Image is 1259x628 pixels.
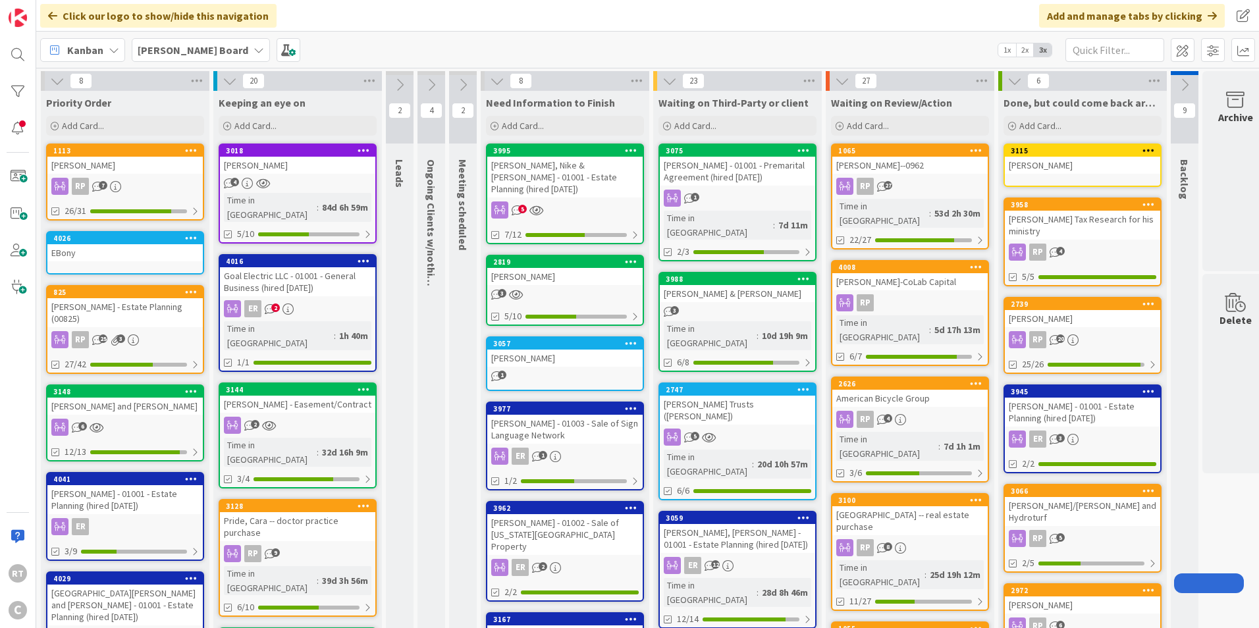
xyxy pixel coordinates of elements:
[226,385,375,394] div: 3144
[1005,431,1160,448] div: ER
[317,200,319,215] span: :
[1039,4,1225,28] div: Add and manage tabs by clicking
[1218,109,1253,125] div: Archive
[1005,485,1160,526] div: 3066[PERSON_NAME]/[PERSON_NAME] and Hydroturf
[47,585,203,625] div: [GEOGRAPHIC_DATA][PERSON_NAME] and [PERSON_NAME] - 01001 - Estate Planning (hired [DATE])
[53,146,203,155] div: 1113
[1005,386,1160,398] div: 3945
[504,228,522,242] span: 7/12
[47,244,203,261] div: EBony
[664,450,752,479] div: Time in [GEOGRAPHIC_DATA]
[674,120,716,132] span: Add Card...
[237,600,254,614] span: 6/10
[317,573,319,588] span: :
[832,178,988,195] div: RP
[317,445,319,459] span: :
[47,298,203,327] div: [PERSON_NAME] - Estate Planning (00825)
[1004,144,1162,187] a: 3115[PERSON_NAME]
[72,518,89,535] div: ER
[510,73,532,89] span: 8
[832,145,988,157] div: 1065
[487,256,643,285] div: 2819[PERSON_NAME]
[46,231,204,275] a: 4026EBony
[224,321,334,350] div: Time in [GEOGRAPHIC_DATA]
[998,43,1016,57] span: 1x
[1016,43,1034,57] span: 2x
[319,445,371,459] div: 32d 16h 9m
[677,484,689,498] span: 6/6
[1056,434,1065,442] span: 3
[1173,103,1196,118] span: 9
[929,323,931,337] span: :
[660,384,815,425] div: 2747[PERSON_NAME] Trusts ([PERSON_NAME])
[220,384,375,413] div: 3144[PERSON_NAME] - Easement/Contract
[487,145,643,197] div: 3995[PERSON_NAME], Nike & [PERSON_NAME] - 01001 - Estate Planning (hired [DATE])
[836,199,929,228] div: Time in [GEOGRAPHIC_DATA]
[857,411,874,428] div: RP
[1004,484,1162,573] a: 3066[PERSON_NAME]/[PERSON_NAME] and HydroturfRP2/5
[487,338,643,367] div: 3057[PERSON_NAME]
[832,145,988,174] div: 1065[PERSON_NAME]--0962
[220,384,375,396] div: 3144
[1022,357,1044,371] span: 25/26
[65,204,86,218] span: 26/31
[832,157,988,174] div: [PERSON_NAME]--0962
[1005,585,1160,614] div: 2972[PERSON_NAME]
[754,457,811,471] div: 20d 10h 57m
[666,513,815,523] div: 3059
[220,145,375,157] div: 3018
[1005,331,1160,348] div: RP
[658,144,817,261] a: 3075[PERSON_NAME] - 01001 - Premarital Agreement (hired [DATE])Time in [GEOGRAPHIC_DATA]:7d 11m2/3
[1011,486,1160,496] div: 3066
[271,548,280,557] span: 9
[47,518,203,535] div: ER
[1022,270,1034,284] span: 5/5
[65,544,77,558] span: 3/9
[512,559,529,576] div: ER
[220,500,375,512] div: 3128
[677,245,689,259] span: 2/3
[486,96,615,109] span: Need Information to Finish
[46,144,204,221] a: 1113[PERSON_NAME]RP26/31
[849,594,871,608] span: 11/27
[1065,38,1164,62] input: Quick Filter...
[47,145,203,157] div: 1113
[1004,297,1162,374] a: 2739[PERSON_NAME]RP25/26
[220,545,375,562] div: RP
[234,120,277,132] span: Add Card...
[847,120,889,132] span: Add Card...
[219,382,377,488] a: 3144[PERSON_NAME] - Easement/ContractTime in [GEOGRAPHIC_DATA]:32d 16h 9m3/4
[1011,146,1160,155] div: 3115
[504,309,522,323] span: 5/10
[664,578,757,607] div: Time in [GEOGRAPHIC_DATA]
[1004,96,1162,109] span: Done, but could come back around
[47,232,203,244] div: 4026
[502,120,544,132] span: Add Card...
[836,315,929,344] div: Time in [GEOGRAPHIC_DATA]
[832,411,988,428] div: RP
[666,385,815,394] div: 2747
[486,402,644,490] a: 3977[PERSON_NAME] - 01003 - Sale of Sign Language NetworkER1/2
[220,396,375,413] div: [PERSON_NAME] - Easement/Contract
[1004,197,1162,286] a: 3958[PERSON_NAME] Tax Research for his ministryRP5/5
[926,567,984,582] div: 25d 19h 12m
[832,494,988,506] div: 3100
[220,255,375,267] div: 4016
[493,257,643,267] div: 2819
[224,566,317,595] div: Time in [GEOGRAPHIC_DATA]
[504,474,517,488] span: 1/2
[487,403,643,444] div: 3977[PERSON_NAME] - 01003 - Sale of Sign Language Network
[1029,244,1046,261] div: RP
[929,206,931,221] span: :
[486,144,644,244] a: 3995[PERSON_NAME], Nike & [PERSON_NAME] - 01001 - Estate Planning (hired [DATE])7/12
[230,178,239,186] span: 4
[493,404,643,413] div: 3977
[504,585,517,599] span: 2/2
[1056,533,1065,542] span: 5
[220,300,375,317] div: ER
[836,560,924,589] div: Time in [GEOGRAPHIC_DATA]
[691,432,699,440] span: 5
[832,506,988,535] div: [GEOGRAPHIC_DATA] -- real estate purchase
[47,573,203,625] div: 4029[GEOGRAPHIC_DATA][PERSON_NAME] and [PERSON_NAME] - 01001 - Estate Planning (hired [DATE])
[1056,334,1065,343] span: 20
